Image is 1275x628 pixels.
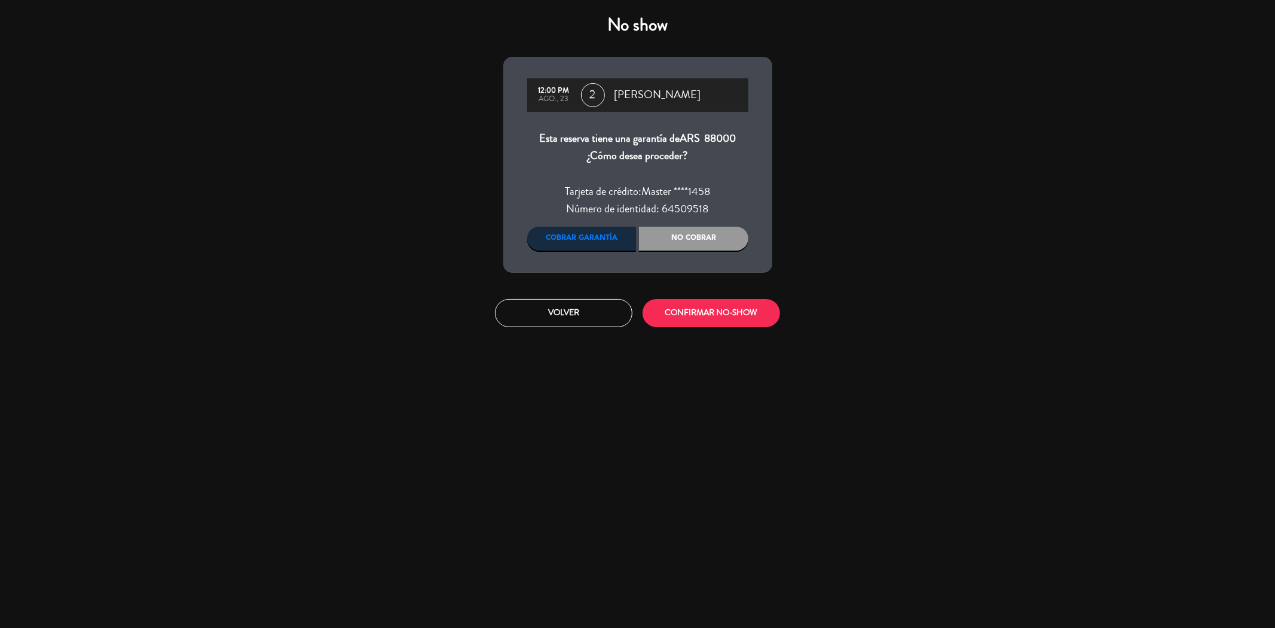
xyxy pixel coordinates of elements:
span: 88000 [704,130,736,146]
div: Cobrar garantía [527,227,637,251]
h4: No show [503,14,772,36]
div: 12:00 PM [533,87,575,95]
div: Número de identidad: 64509518 [527,200,748,218]
span: ARS [680,130,700,146]
div: ago., 23 [533,95,575,103]
button: Volver [495,299,632,327]
button: CONFIRMAR NO-SHOW [643,299,780,327]
div: Tarjeta de crédito: [527,183,748,201]
div: No cobrar [639,227,748,251]
div: Esta reserva tiene una garantía de ¿Cómo desea proceder? [527,130,748,165]
span: 2 [581,83,605,107]
span: [PERSON_NAME] [614,86,701,104]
